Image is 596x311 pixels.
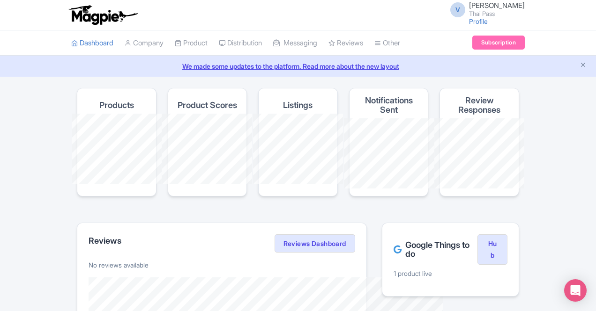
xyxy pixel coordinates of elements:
h4: Listings [283,101,313,110]
a: Reviews [328,30,363,56]
a: Hub [477,234,507,265]
button: Close announcement [580,60,587,71]
h4: Products [99,101,134,110]
div: Open Intercom Messenger [564,279,587,302]
p: No reviews available [89,260,355,270]
h2: Reviews [89,236,121,246]
a: Other [374,30,400,56]
a: Company [125,30,164,56]
h4: Notifications Sent [357,96,421,115]
a: Messaging [273,30,317,56]
a: Dashboard [71,30,113,56]
h4: Product Scores [178,101,237,110]
img: logo-ab69f6fb50320c5b225c76a69d11143b.png [67,5,139,25]
a: Product [175,30,208,56]
h2: Google Things to do [394,240,477,259]
p: 1 product live [394,268,507,278]
h4: Review Responses [447,96,511,115]
a: V [PERSON_NAME] Thai Pass [445,2,525,17]
small: Thai Pass [469,11,525,17]
a: We made some updates to the platform. Read more about the new layout [6,61,590,71]
a: Subscription [472,36,525,50]
a: Reviews Dashboard [275,234,355,253]
span: [PERSON_NAME] [469,1,525,10]
a: Distribution [219,30,262,56]
span: V [450,2,465,17]
a: Profile [469,17,488,25]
